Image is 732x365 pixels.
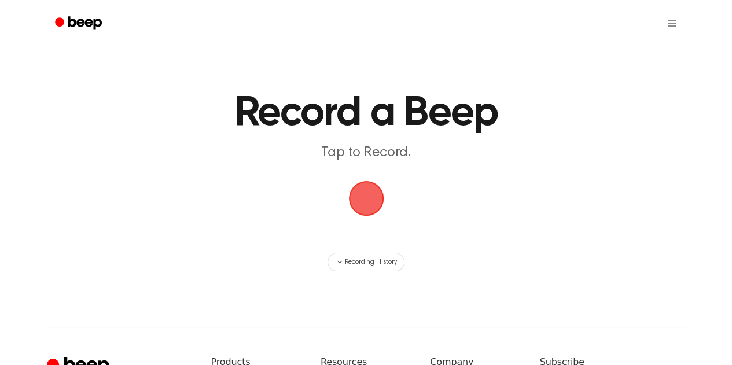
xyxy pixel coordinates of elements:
[349,181,384,216] img: Beep Logo
[144,143,588,163] p: Tap to Record.
[125,93,607,134] h1: Record a Beep
[344,257,396,267] span: Recording History
[328,253,404,271] button: Recording History
[47,12,112,35] a: Beep
[658,9,686,37] button: Open menu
